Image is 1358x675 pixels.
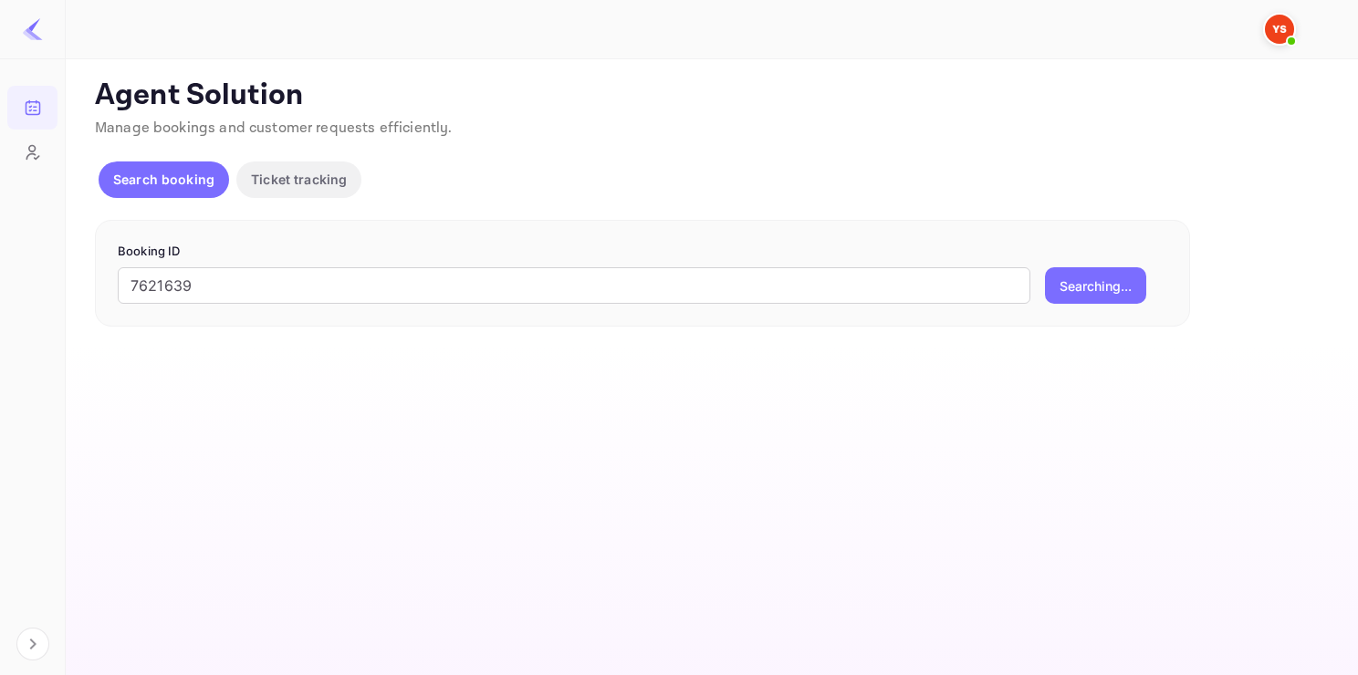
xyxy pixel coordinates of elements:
span: Manage bookings and customer requests efficiently. [95,119,453,138]
a: Bookings [7,86,57,128]
input: Enter Booking ID (e.g., 63782194) [118,267,1030,304]
p: Search booking [113,170,214,189]
a: Customers [7,130,57,172]
img: Yandex Support [1265,15,1294,44]
p: Agent Solution [95,78,1325,114]
button: Searching... [1045,267,1146,304]
p: Ticket tracking [251,170,347,189]
p: Booking ID [118,243,1167,261]
img: LiteAPI [22,18,44,40]
button: Expand navigation [16,628,49,660]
